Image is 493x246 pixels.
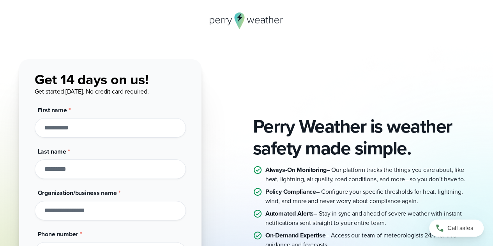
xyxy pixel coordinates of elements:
span: Last name [38,147,67,156]
p: – Our platform tracks the things you care about, like heat, lightning, air quality, road conditio... [265,165,474,184]
p: – Configure your specific thresholds for heat, lightning, wind, and more and never worry about co... [265,187,474,206]
span: Call sales [447,223,473,233]
a: Call sales [429,219,484,237]
p: – Stay in sync and ahead of severe weather with instant notifications sent straight to your entir... [265,209,474,228]
h2: Perry Weather is weather safety made simple. [253,115,474,159]
strong: Policy Compliance [265,187,316,196]
strong: Always-On Monitoring [265,165,327,174]
strong: Automated Alerts [265,209,314,218]
strong: On-Demand Expertise [265,231,326,240]
span: Phone number [38,230,78,239]
span: Get 14 days on us! [35,69,148,90]
span: First name [38,106,67,115]
span: Organization/business name [38,188,117,197]
span: Get started [DATE]. No credit card required. [35,87,149,96]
